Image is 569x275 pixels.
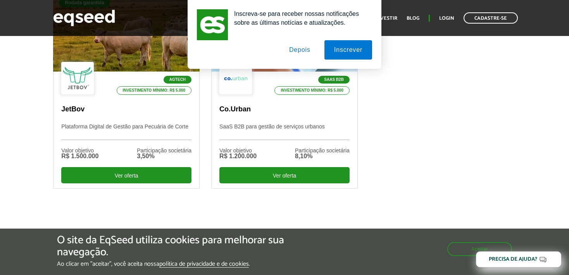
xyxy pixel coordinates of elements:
[61,167,191,183] div: Ver oferta
[219,105,350,114] p: Co.Urban
[228,9,372,27] div: Inscreva-se para receber nossas notificações sobre as últimas notícias e atualizações.
[324,40,372,60] button: Inscrever
[137,153,191,159] div: 3,50%
[274,86,350,95] p: Investimento mínimo: R$ 5.000
[295,153,350,159] div: 8,10%
[219,123,350,140] p: SaaS B2B para gestão de serviços urbanos
[219,153,257,159] div: R$ 1.200.000
[318,76,350,84] p: SaaS B2B
[295,148,350,153] div: Participação societária
[197,9,228,40] img: notification icon
[61,105,191,114] p: JetBov
[219,167,350,183] div: Ver oferta
[61,123,191,140] p: Plataforma Digital de Gestão para Pecuária de Corte
[164,76,191,84] p: Agtech
[61,148,98,153] div: Valor objetivo
[61,153,98,159] div: R$ 1.500.000
[117,86,192,95] p: Investimento mínimo: R$ 5.000
[57,234,330,258] h5: O site da EqSeed utiliza cookies para melhorar sua navegação.
[159,261,249,268] a: política de privacidade e de cookies
[219,148,257,153] div: Valor objetivo
[447,242,512,256] button: Aceitar
[137,148,191,153] div: Participação societária
[57,260,330,268] p: Ao clicar em "aceitar", você aceita nossa .
[279,40,320,60] button: Depois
